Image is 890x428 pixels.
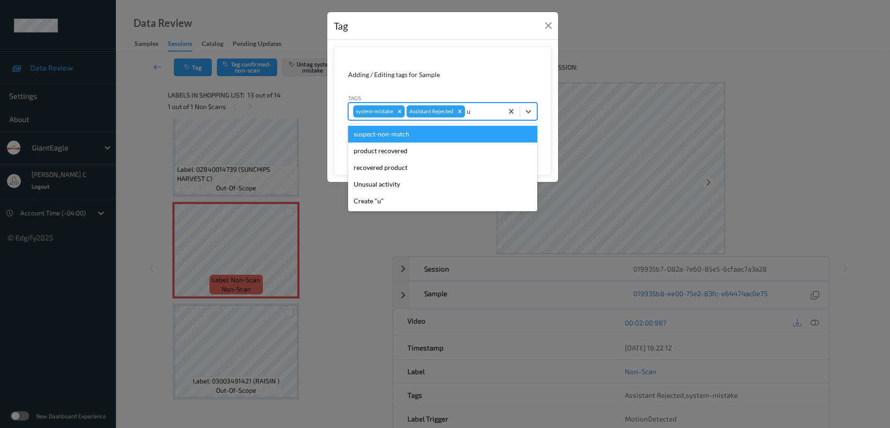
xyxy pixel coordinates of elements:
[353,105,394,117] div: system-mistake
[348,193,537,209] div: Create "u"
[394,105,405,117] div: Remove system-mistake
[334,19,348,33] div: Tag
[455,105,465,117] div: Remove Assistant Rejected
[348,94,361,102] label: Tags
[542,19,555,32] button: Close
[348,126,537,143] div: suspect-non-match
[348,159,537,176] div: recovered product
[348,143,537,159] div: product recovered
[348,176,537,193] div: Unusual activity
[407,105,455,117] div: Assistant Rejected
[348,70,537,79] div: Adding / Editing tags for Sample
